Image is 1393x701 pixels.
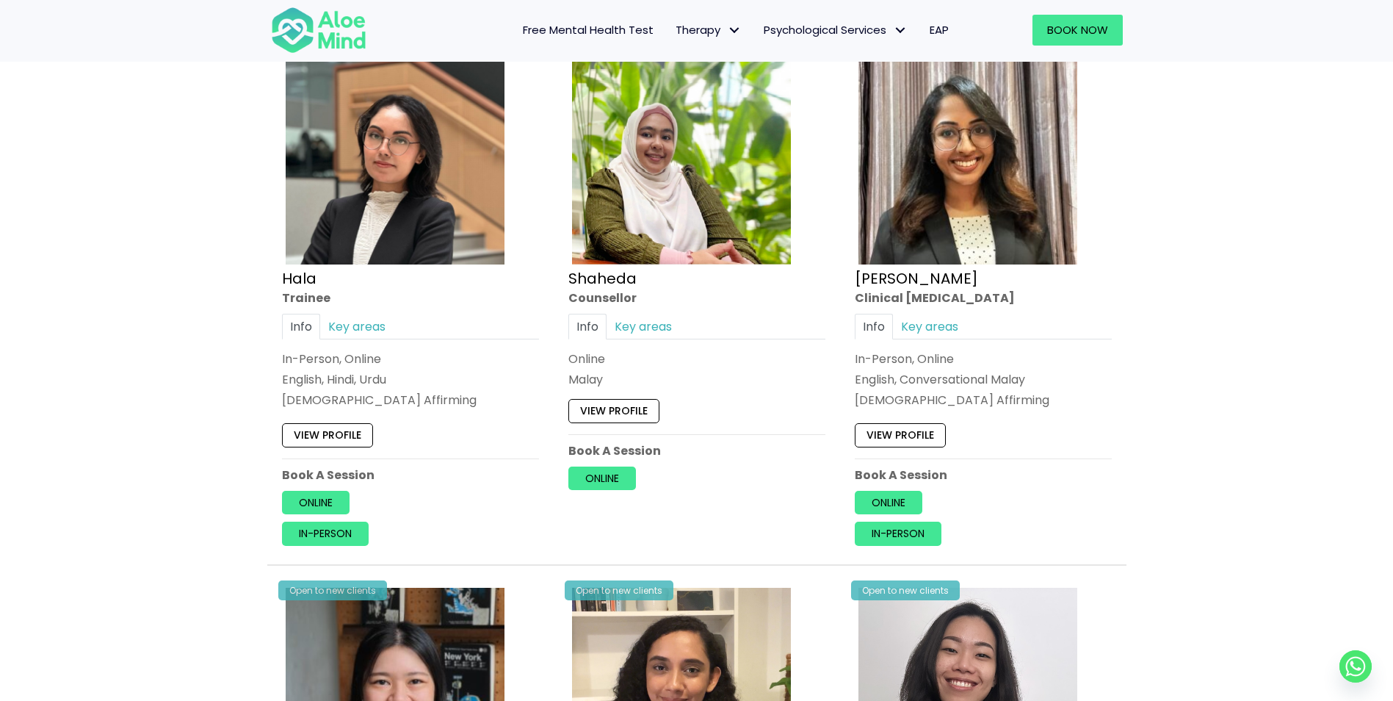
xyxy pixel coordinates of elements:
[282,467,539,483] p: Book A Session
[855,290,1112,306] div: Clinical [MEDICAL_DATA]
[724,20,745,41] span: Therapy: submenu
[919,15,960,46] a: EAP
[523,22,654,37] span: Free Mental Health Test
[271,6,366,54] img: Aloe mind Logo
[676,22,742,37] span: Therapy
[282,522,369,546] a: In-person
[855,268,978,289] a: [PERSON_NAME]
[607,314,680,339] a: Key areas
[1047,22,1108,37] span: Book Now
[282,491,350,514] a: Online
[855,522,941,546] a: In-person
[855,350,1112,367] div: In-Person, Online
[851,580,960,600] div: Open to new clients
[512,15,665,46] a: Free Mental Health Test
[568,400,659,423] a: View profile
[753,15,919,46] a: Psychological ServicesPsychological Services: submenu
[286,46,504,265] img: Hala
[665,15,753,46] a: TherapyTherapy: submenu
[893,314,966,339] a: Key areas
[282,371,539,388] p: English, Hindi, Urdu
[855,491,922,514] a: Online
[568,350,825,367] div: Online
[386,15,960,46] nav: Menu
[282,392,539,409] div: [DEMOGRAPHIC_DATA] Affirming
[568,268,637,289] a: Shaheda
[320,314,394,339] a: Key areas
[282,290,539,306] div: Trainee
[855,424,946,447] a: View profile
[1339,650,1372,683] a: Whatsapp
[282,268,316,289] a: Hala
[278,580,387,600] div: Open to new clients
[568,371,825,388] p: Malay
[568,442,825,459] p: Book A Session
[890,20,911,41] span: Psychological Services: submenu
[855,314,893,339] a: Info
[572,46,791,265] img: Shaheda Counsellor
[855,467,1112,483] p: Book A Session
[282,424,373,447] a: View profile
[282,350,539,367] div: In-Person, Online
[568,467,636,490] a: Online
[565,580,673,600] div: Open to new clients
[568,290,825,306] div: Counsellor
[282,314,320,339] a: Info
[855,392,1112,409] div: [DEMOGRAPHIC_DATA] Affirming
[1032,15,1123,46] a: Book Now
[930,22,949,37] span: EAP
[568,314,607,339] a: Info
[855,371,1112,388] p: English, Conversational Malay
[764,22,908,37] span: Psychological Services
[858,46,1077,265] img: croped-Anita_Profile-photo-300×300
